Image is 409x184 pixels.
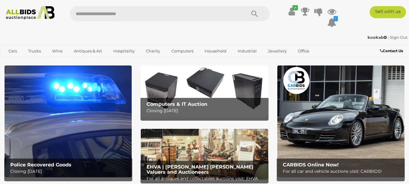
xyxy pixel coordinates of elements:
[142,46,164,56] a: Charity
[283,162,339,168] b: CARBIDS Online Now!
[147,164,253,175] b: EHVA | [PERSON_NAME] [PERSON_NAME] Valuers and Auctioneers
[264,46,291,56] a: Jewellery
[3,6,58,20] img: Allbids.com.au
[141,129,268,180] a: EHVA | Evans Hastings Valuers and Auctioneers EHVA | [PERSON_NAME] [PERSON_NAME] Valuers and Auct...
[234,46,261,56] a: Industrial
[147,101,207,107] b: Computers & IT Auction
[380,48,404,54] a: Contact Us
[141,65,268,116] img: Computers & IT Auction
[292,5,298,10] i: ✔
[5,65,132,177] img: Police Recovered Goods
[147,175,266,182] p: For all antiques and collectables auctions visit: EHVA
[5,46,21,56] a: Cars
[388,35,389,40] span: |
[390,35,407,40] a: Sign Out
[5,65,132,177] a: Police Recovered Goods Police Recovered Goods Closing [DATE]
[368,35,387,40] strong: kookab
[141,129,268,180] img: EHVA | Evans Hastings Valuers and Auctioneers
[10,168,129,175] p: Closing [DATE]
[24,46,45,56] a: Trucks
[294,46,313,56] a: Office
[327,17,336,28] a: 1
[370,6,406,18] a: Sell with us
[239,6,270,21] button: Search
[368,35,388,40] a: kookab
[277,65,404,177] a: CARBIDS Online Now! CARBIDS Online Now! For all car and vehicle auctions visit: CARBIDS!
[147,107,266,115] p: Closing [DATE]
[10,162,71,168] b: Police Recovered Goods
[201,46,230,56] a: Household
[28,56,79,66] a: [GEOGRAPHIC_DATA]
[141,65,268,116] a: Computers & IT Auction Computers & IT Auction Closing [DATE]
[167,46,197,56] a: Computers
[109,46,139,56] a: Hospitality
[5,56,25,66] a: Sports
[287,6,296,17] a: ✔
[48,46,67,56] a: Wine
[380,49,403,53] b: Contact Us
[283,168,402,175] p: For all car and vehicle auctions visit: CARBIDS!
[277,65,404,177] img: CARBIDS Online Now!
[70,46,106,56] a: Antiques & Art
[334,16,338,21] i: 1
